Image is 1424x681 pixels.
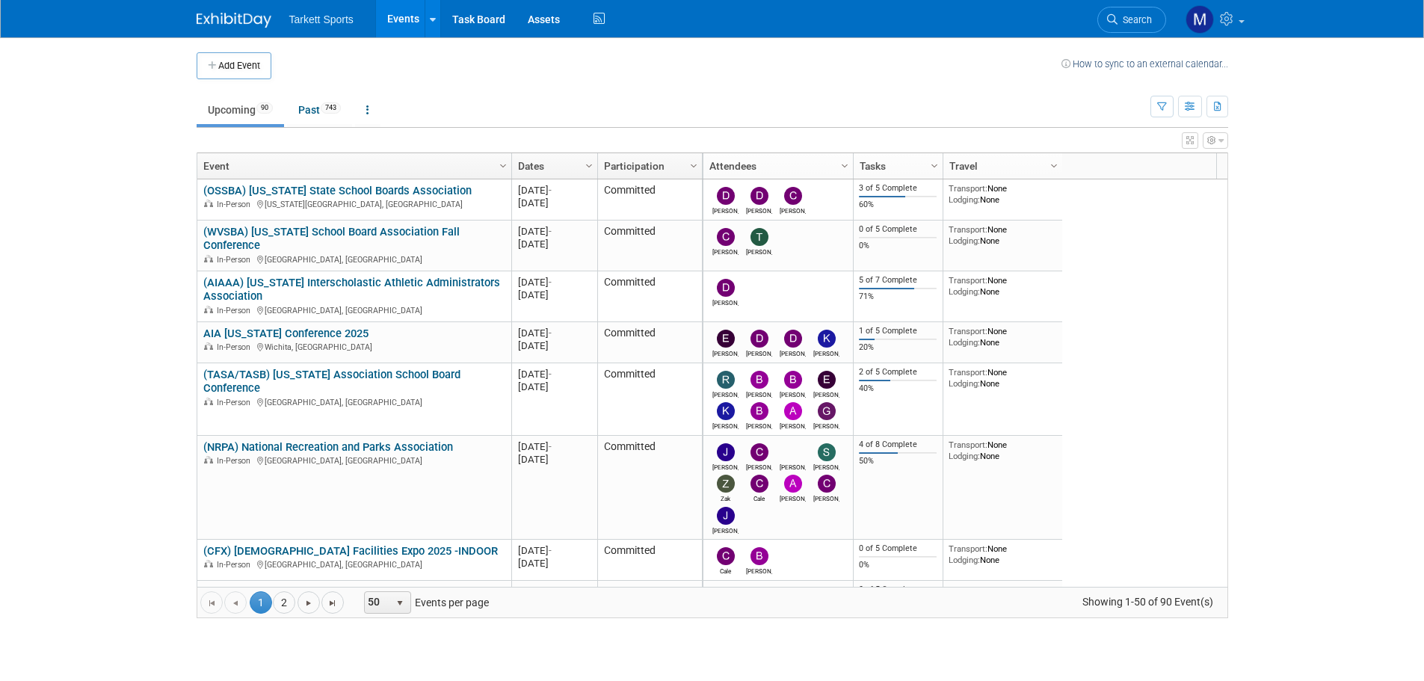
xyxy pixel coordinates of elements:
img: In-Person Event [204,255,213,262]
div: David Ross [780,348,806,357]
div: Cale Hayes [712,565,739,575]
div: None None [949,224,1056,246]
img: Charles Colletti [818,475,836,493]
img: Connor Schlegel [717,228,735,246]
span: Column Settings [839,160,851,172]
img: Ryan McMahan [784,443,802,461]
span: Search [1118,14,1152,25]
div: [GEOGRAPHIC_DATA], [GEOGRAPHIC_DATA] [203,454,505,466]
a: How to sync to an external calendar... [1061,58,1228,70]
img: In-Person Event [204,342,213,350]
span: - [549,545,552,556]
span: Showing 1-50 of 90 Event(s) [1068,591,1227,612]
span: - [549,586,552,597]
img: Kelsey Hunter [818,330,836,348]
div: [DATE] [518,276,591,289]
span: Transport: [949,440,987,450]
div: Robert Wilcox [712,389,739,398]
img: Scott George [818,443,836,461]
a: Go to the last page [321,591,344,614]
div: 2 of 5 Complete [859,367,937,378]
span: Go to the last page [327,597,339,609]
img: Jason Mayer [717,507,735,525]
div: [DATE] [518,585,591,598]
span: In-Person [217,456,255,466]
div: [DATE] [518,289,591,301]
div: Connor Schlegel [712,246,739,256]
div: Jason Mayer [712,525,739,534]
div: [DATE] [518,368,591,380]
img: Greg Pels [818,402,836,420]
div: Bernie Mulvaney [746,389,772,398]
span: 50 [365,592,390,613]
img: Jed Easterbrook [717,443,735,461]
a: Upcoming90 [197,96,284,124]
a: Participation [604,153,692,179]
span: 90 [256,102,273,114]
div: [US_STATE][GEOGRAPHIC_DATA], [GEOGRAPHIC_DATA] [203,197,505,210]
div: 0% [859,560,937,570]
div: Scott George [813,461,839,471]
div: David Dwyer [712,297,739,306]
a: Search [1097,7,1166,33]
span: Transport: [949,183,987,194]
img: Robert Wilcox [717,371,735,389]
img: Brandon Parrott [750,402,768,420]
span: Transport: [949,543,987,554]
div: [DATE] [518,225,591,238]
div: David Ross [712,205,739,215]
div: 60% [859,200,937,210]
img: Cale Hayes [750,475,768,493]
span: Column Settings [583,160,595,172]
div: Chris Patton [780,205,806,215]
img: Mathieu Martel [1186,5,1214,34]
span: Go to the first page [206,597,218,609]
span: Go to the next page [303,597,315,609]
a: AIA [US_STATE] State Conference [203,585,371,599]
span: - [549,327,552,339]
div: None None [949,275,1056,297]
span: - [549,226,552,237]
a: Past743 [287,96,352,124]
img: Brad Wallace [750,547,768,565]
div: [DATE] [518,197,591,209]
div: None None [949,367,1056,389]
div: Brandon Parrott [746,420,772,430]
div: [DATE] [518,327,591,339]
img: Dennis Regan [750,330,768,348]
img: Aaron Kirby [784,402,802,420]
a: (AIAAA) [US_STATE] Interscholastic Athletic Administrators Association [203,276,500,303]
span: - [549,185,552,196]
img: In-Person Event [204,306,213,313]
div: [GEOGRAPHIC_DATA], [GEOGRAPHIC_DATA] [203,303,505,316]
span: Lodging: [949,286,980,297]
div: None None [949,585,1056,606]
span: In-Person [217,200,255,209]
div: Chris Wedge [746,461,772,471]
img: David Ross [784,330,802,348]
div: Ryan McMahan [780,461,806,471]
td: Committed [597,271,702,322]
a: Column Settings [836,153,853,176]
span: Events per page [345,591,504,614]
div: 71% [859,292,937,302]
a: (NRPA) National Recreation and Parks Association [203,440,453,454]
div: Greg Pels [813,420,839,430]
div: Bryan Cox [780,389,806,398]
div: 4 of 8 Complete [859,440,937,450]
span: - [549,369,552,380]
img: Kevin Fontaine [717,402,735,420]
img: Emma Bohn [717,330,735,348]
span: Transport: [949,585,987,595]
img: David Dwyer [717,279,735,297]
img: Bernie Mulvaney [750,371,768,389]
span: Column Settings [1048,160,1060,172]
div: Dennis Regan [746,205,772,215]
span: Column Settings [497,160,509,172]
td: Committed [597,221,702,271]
div: [GEOGRAPHIC_DATA], [GEOGRAPHIC_DATA] [203,395,505,408]
div: 3 of 5 Complete [859,183,937,194]
img: Bryan Cox [784,371,802,389]
div: [DATE] [518,557,591,570]
div: 0 of 5 Complete [859,224,937,235]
